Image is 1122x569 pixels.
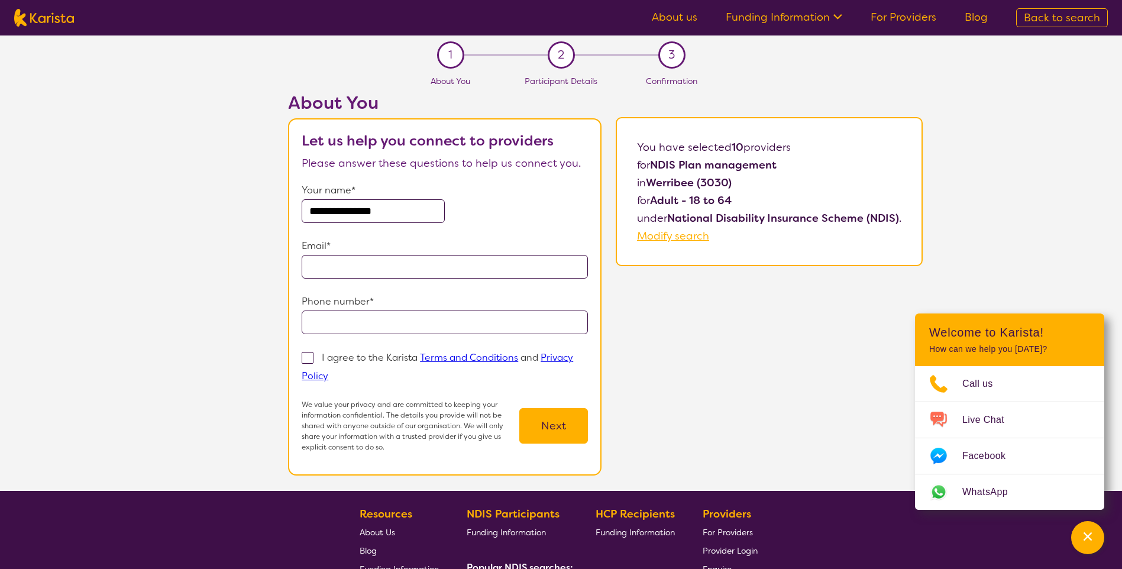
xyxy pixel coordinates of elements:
span: 2 [558,46,564,64]
span: Facebook [962,447,1020,465]
p: in [637,174,901,192]
b: Werribee (3030) [646,176,732,190]
span: Funding Information [467,527,546,538]
span: Blog [360,545,377,556]
p: Please answer these questions to help us connect you. [302,154,588,172]
span: For Providers [703,527,753,538]
ul: Choose channel [915,366,1104,510]
a: Blog [965,10,988,24]
p: How can we help you [DATE]? [929,344,1090,354]
a: For Providers [871,10,936,24]
b: Adult - 18 to 64 [650,193,732,208]
p: You have selected providers [637,138,901,156]
b: Let us help you connect to providers [302,131,554,150]
p: We value your privacy and are committed to keeping your information confidential. The details you... [302,399,519,452]
b: HCP Recipients [596,507,675,521]
div: Channel Menu [915,313,1104,510]
a: Funding Information [467,523,568,541]
p: Your name* [302,182,588,199]
h2: Welcome to Karista! [929,325,1090,340]
h2: About You [288,92,602,114]
b: Resources [360,507,412,521]
span: About You [431,76,470,86]
span: 1 [448,46,452,64]
a: About us [652,10,697,24]
a: Modify search [637,229,709,243]
button: Channel Menu [1071,521,1104,554]
p: under . [637,209,901,227]
a: Blog [360,541,439,560]
a: For Providers [703,523,758,541]
a: Funding Information [726,10,842,24]
span: Live Chat [962,411,1018,429]
img: Karista logo [14,9,74,27]
a: About Us [360,523,439,541]
span: Call us [962,375,1007,393]
button: Next [519,408,588,444]
b: Providers [703,507,751,521]
a: Web link opens in a new tab. [915,474,1104,510]
p: for [637,156,901,174]
b: 10 [732,140,743,154]
span: Funding Information [596,527,675,538]
a: Provider Login [703,541,758,560]
span: Participant Details [525,76,597,86]
span: 3 [668,46,675,64]
b: NDIS Participants [467,507,560,521]
span: Provider Login [703,545,758,556]
span: Confirmation [646,76,697,86]
p: Email* [302,237,588,255]
b: National Disability Insurance Scheme (NDIS) [667,211,899,225]
b: NDIS Plan management [650,158,777,172]
a: Terms and Conditions [420,351,518,364]
p: I agree to the Karista and [302,351,573,382]
a: Back to search [1016,8,1108,27]
span: WhatsApp [962,483,1022,501]
p: for [637,192,901,209]
p: Phone number* [302,293,588,311]
span: Back to search [1024,11,1100,25]
a: Funding Information [596,523,675,541]
span: About Us [360,527,395,538]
